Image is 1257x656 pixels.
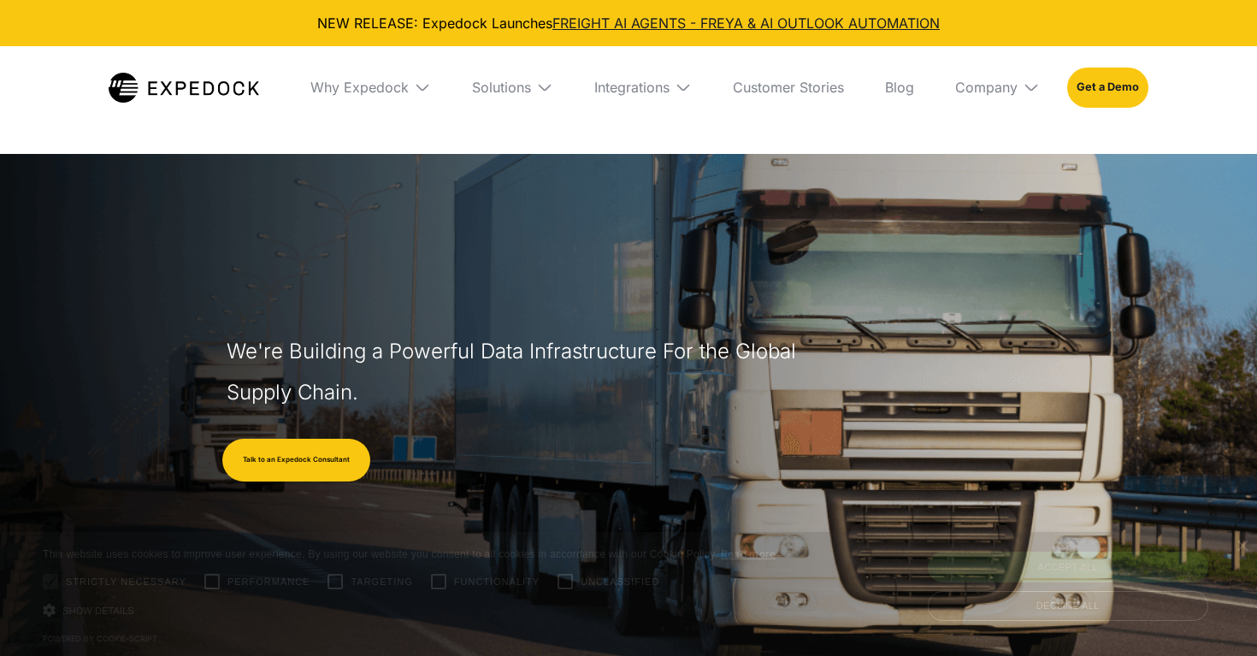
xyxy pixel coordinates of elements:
[719,46,858,128] a: Customer Stories
[227,331,805,413] h1: We're Building a Powerful Data Infrastructure For the Global Supply Chain.
[955,79,1018,96] div: Company
[941,46,1053,128] div: Company
[871,46,928,128] a: Blog
[62,606,134,616] span: Show details
[227,575,310,589] span: Performance
[458,46,567,128] div: Solutions
[454,575,540,589] span: Functionality
[581,46,705,128] div: Integrations
[351,575,412,589] span: Targeting
[43,548,717,560] span: This website uses cookies to improve user experience. By using our website you consent to all coo...
[594,79,670,96] div: Integrations
[1236,541,1248,553] div: Close
[43,601,776,619] div: Show details
[66,575,186,589] span: Strictly necessary
[43,634,157,643] a: Powered by cookie-script
[581,575,659,589] span: Unclassified
[552,15,940,32] a: FREIGHT AI AGENTS - FREYA & AI OUTLOOK AUTOMATION
[928,552,1209,582] div: Accept all
[14,14,1243,33] div: NEW RELEASE: Expedock Launches
[1067,68,1148,107] a: Get a Demo
[222,439,370,482] a: Talk to an Expedock Consultant
[928,591,1209,621] div: Decline all
[721,547,776,560] a: Read more
[297,46,445,128] div: Why Expedock
[472,79,531,96] div: Solutions
[310,79,409,96] div: Why Expedock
